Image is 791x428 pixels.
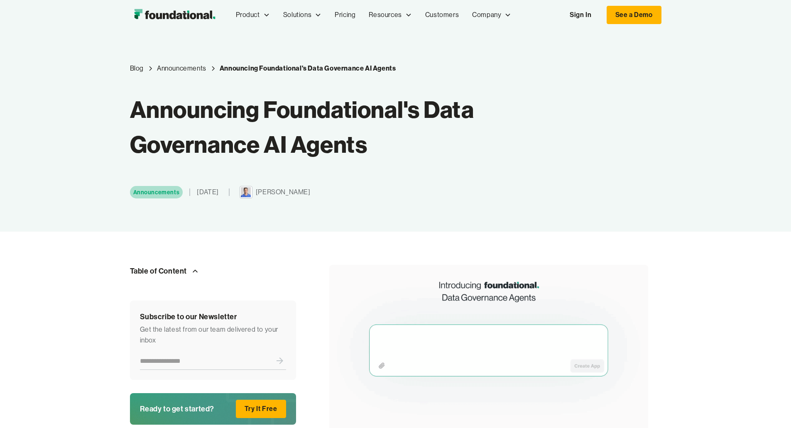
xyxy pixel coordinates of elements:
form: Newsletter Form [140,352,286,370]
a: Category [130,186,183,198]
a: Customers [419,1,465,29]
div: Subscribe to our Newsletter [140,311,286,323]
iframe: Chat Widget [749,388,791,428]
div: Product [236,10,260,20]
a: Pricing [328,1,362,29]
div: [PERSON_NAME] [256,187,311,198]
div: Get the latest from our team delivered to your inbox [140,324,286,345]
div: Announcements [133,188,180,197]
a: Category [157,63,206,74]
div: Ready to get started? [140,403,215,415]
input: Submit [274,352,286,369]
a: Blog [130,63,144,74]
div: וידג'ט של צ'אט [749,388,791,428]
div: Solutions [283,10,311,20]
div: Product [229,1,277,29]
a: Current blog [220,63,396,74]
div: Company [465,1,518,29]
div: Announcing Foundational's Data Governance AI Agents [220,63,396,74]
div: Solutions [277,1,328,29]
h1: Announcing Foundational's Data Governance AI Agents [130,92,555,162]
div: Announcements [157,63,206,74]
a: See a Demo [607,6,661,24]
img: Foundational Logo [130,7,219,23]
div: Table of Content [130,265,187,277]
div: Resources [369,10,402,20]
div: Resources [362,1,418,29]
img: Arrow [190,266,200,276]
a: home [130,7,219,23]
a: Try It Free [236,400,286,418]
div: Company [472,10,501,20]
div: [DATE] [197,187,219,198]
a: Sign In [561,6,600,24]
